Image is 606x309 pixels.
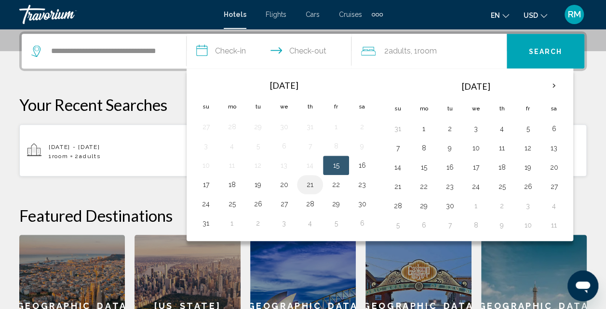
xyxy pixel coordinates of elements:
[328,197,344,211] button: Day 29
[442,218,458,232] button: Day 7
[19,206,587,225] h2: Featured Destinations
[328,139,344,153] button: Day 8
[351,34,507,68] button: Travelers: 2 adults, 0 children
[390,199,405,213] button: Day 28
[567,270,598,301] iframe: Button to launch messaging window
[266,11,286,18] span: Flights
[546,122,562,135] button: Day 6
[468,218,484,232] button: Day 8
[494,141,510,155] button: Day 11
[468,180,484,193] button: Day 24
[302,178,318,191] button: Day 21
[390,218,405,232] button: Day 5
[494,218,510,232] button: Day 9
[354,139,370,153] button: Day 9
[224,178,240,191] button: Day 18
[390,161,405,174] button: Day 14
[442,180,458,193] button: Day 23
[546,199,562,213] button: Day 4
[546,218,562,232] button: Day 11
[224,11,246,18] span: Hotels
[187,34,351,68] button: Check in and out dates
[22,34,584,68] div: Search widget
[354,178,370,191] button: Day 23
[198,159,214,172] button: Day 10
[250,178,266,191] button: Day 19
[75,153,100,160] span: 2
[568,10,581,19] span: RM
[354,120,370,134] button: Day 2
[468,122,484,135] button: Day 3
[52,153,68,160] span: Room
[411,44,437,58] span: , 1
[198,216,214,230] button: Day 31
[302,159,318,172] button: Day 14
[79,153,100,160] span: Adults
[507,34,584,68] button: Search
[494,180,510,193] button: Day 25
[389,46,411,55] span: Adults
[562,4,587,25] button: User Menu
[524,8,547,22] button: Change currency
[529,48,563,55] span: Search
[468,199,484,213] button: Day 1
[224,139,240,153] button: Day 4
[198,139,214,153] button: Day 3
[417,46,437,55] span: Room
[442,199,458,213] button: Day 30
[416,180,431,193] button: Day 22
[520,141,536,155] button: Day 12
[306,11,320,18] a: Cars
[468,161,484,174] button: Day 17
[546,180,562,193] button: Day 27
[19,5,214,24] a: Travorium
[546,161,562,174] button: Day 20
[302,216,318,230] button: Day 4
[224,197,240,211] button: Day 25
[354,216,370,230] button: Day 6
[339,11,362,18] a: Cruises
[442,122,458,135] button: Day 2
[442,161,458,174] button: Day 16
[442,141,458,155] button: Day 9
[384,44,411,58] span: 2
[541,75,567,97] button: Next month
[411,75,541,98] th: [DATE]
[520,161,536,174] button: Day 19
[328,178,344,191] button: Day 22
[390,122,405,135] button: Day 31
[546,141,562,155] button: Day 13
[198,178,214,191] button: Day 17
[354,159,370,172] button: Day 16
[276,139,292,153] button: Day 6
[520,180,536,193] button: Day 26
[328,159,344,172] button: Day 15
[372,7,383,22] button: Extra navigation items
[520,122,536,135] button: Day 5
[276,197,292,211] button: Day 27
[198,120,214,134] button: Day 27
[276,120,292,134] button: Day 30
[302,197,318,211] button: Day 28
[494,161,510,174] button: Day 18
[224,120,240,134] button: Day 28
[250,197,266,211] button: Day 26
[416,161,431,174] button: Day 15
[468,141,484,155] button: Day 10
[328,216,344,230] button: Day 5
[49,144,194,150] p: [DATE] - [DATE]
[250,216,266,230] button: Day 2
[198,197,214,211] button: Day 24
[416,199,431,213] button: Day 29
[416,141,431,155] button: Day 8
[416,218,431,232] button: Day 6
[224,216,240,230] button: Day 1
[219,75,349,96] th: [DATE]
[520,218,536,232] button: Day 10
[302,139,318,153] button: Day 7
[19,124,202,177] button: [DATE] - [DATE]1Room2Adults
[354,197,370,211] button: Day 30
[390,180,405,193] button: Day 21
[276,216,292,230] button: Day 3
